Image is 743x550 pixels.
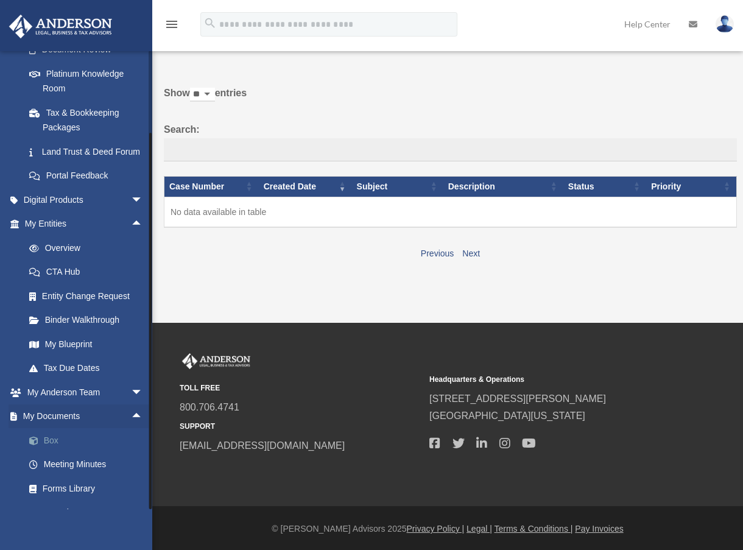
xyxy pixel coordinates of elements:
[17,236,161,260] a: Overview
[180,420,421,433] small: SUPPORT
[164,17,179,32] i: menu
[17,139,155,164] a: Land Trust & Deed Forum
[467,524,492,534] a: Legal |
[17,453,161,477] a: Meeting Minutes
[563,176,646,197] th: Status: activate to sort column ascending
[131,380,155,405] span: arrow_drop_down
[17,62,155,100] a: Platinum Knowledge Room
[9,188,161,212] a: Digital Productsarrow_drop_down
[17,332,161,356] a: My Blueprint
[5,15,116,38] img: Anderson Advisors Platinum Portal
[17,100,155,139] a: Tax & Bookkeeping Packages
[152,521,743,537] div: © [PERSON_NAME] Advisors 2025
[429,373,671,386] small: Headquarters & Operations
[180,402,239,412] a: 800.706.4741
[421,249,454,258] a: Previous
[646,176,736,197] th: Priority: activate to sort column ascending
[575,524,623,534] a: Pay Invoices
[17,476,161,501] a: Forms Library
[17,308,161,333] a: Binder Walkthrough
[462,249,480,258] a: Next
[164,21,179,32] a: menu
[203,16,217,30] i: search
[190,88,215,102] select: Showentries
[17,501,161,525] a: Notarize
[164,85,737,114] label: Show entries
[407,524,465,534] a: Privacy Policy |
[164,138,737,161] input: Search:
[716,15,734,33] img: User Pic
[131,404,155,429] span: arrow_drop_up
[180,353,253,369] img: Anderson Advisors Platinum Portal
[429,411,585,421] a: [GEOGRAPHIC_DATA][US_STATE]
[164,197,737,227] td: No data available in table
[17,164,155,188] a: Portal Feedback
[180,382,421,395] small: TOLL FREE
[164,121,737,161] label: Search:
[17,284,161,308] a: Entity Change Request
[429,393,606,404] a: [STREET_ADDRESS][PERSON_NAME]
[495,524,573,534] a: Terms & Conditions |
[9,212,161,236] a: My Entitiesarrow_drop_up
[17,356,161,381] a: Tax Due Dates
[443,176,563,197] th: Description: activate to sort column ascending
[17,428,161,453] a: Box
[9,404,161,429] a: My Documentsarrow_drop_up
[131,212,155,237] span: arrow_drop_up
[164,176,259,197] th: Case Number: activate to sort column ascending
[9,380,161,404] a: My Anderson Teamarrow_drop_down
[352,176,443,197] th: Subject: activate to sort column ascending
[180,440,345,451] a: [EMAIL_ADDRESS][DOMAIN_NAME]
[259,176,352,197] th: Created Date: activate to sort column ascending
[17,260,161,284] a: CTA Hub
[131,188,155,213] span: arrow_drop_down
